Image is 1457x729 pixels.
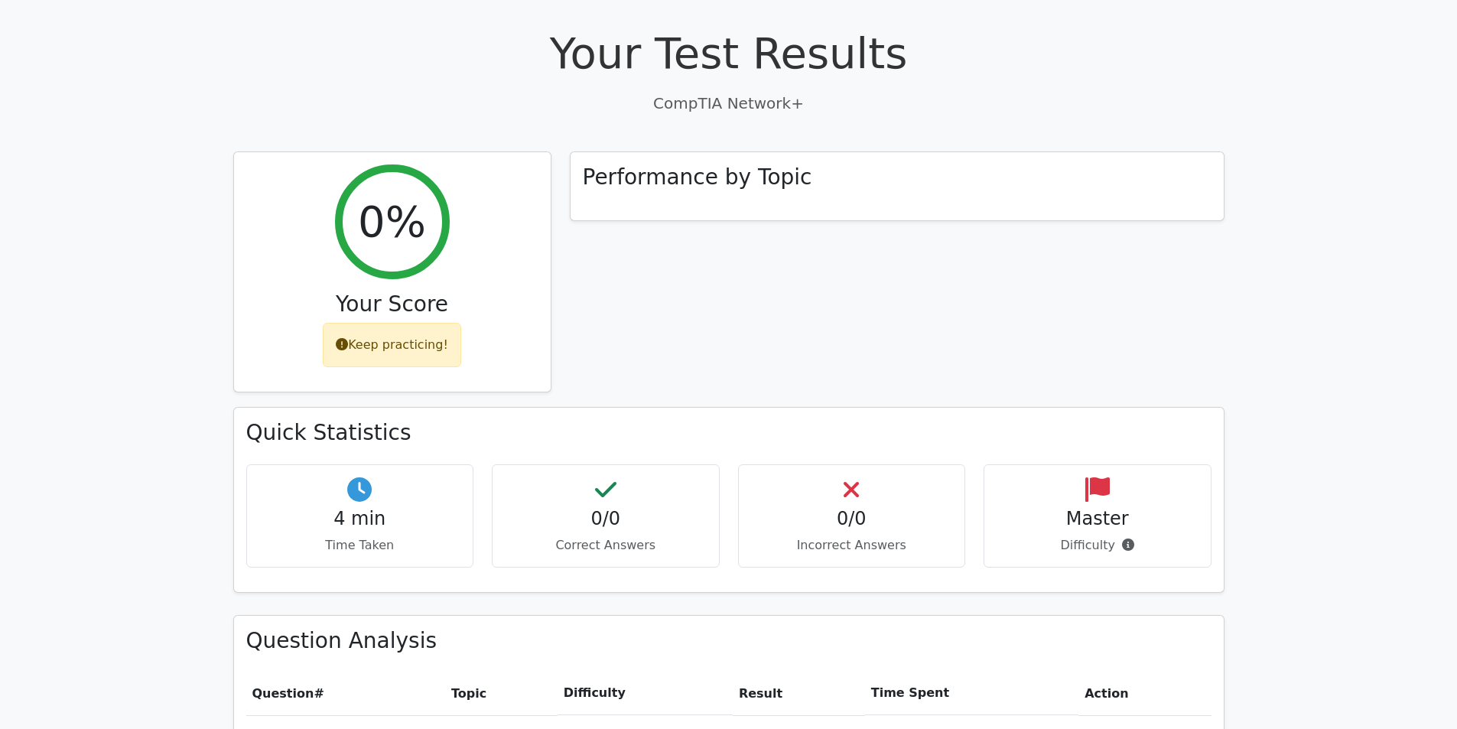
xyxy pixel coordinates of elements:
th: # [246,672,445,715]
h1: Your Test Results [233,28,1224,79]
h3: Your Score [246,291,538,317]
th: Result [733,672,865,715]
h4: 0/0 [505,508,707,530]
p: CompTIA Network+ [233,92,1224,115]
h3: Performance by Topic [583,164,812,190]
h3: Quick Statistics [246,420,1211,446]
p: Incorrect Answers [751,536,953,555]
p: Correct Answers [505,536,707,555]
th: Time Spent [865,672,1078,715]
h4: 0/0 [751,508,953,530]
div: Keep practicing! [323,323,461,367]
h4: Master [997,508,1198,530]
p: Time Taken [259,536,461,555]
span: Question [252,686,314,701]
th: Action [1078,672,1211,715]
h4: 4 min [259,508,461,530]
th: Topic [445,672,558,715]
h3: Question Analysis [246,628,1211,654]
p: Difficulty [997,536,1198,555]
th: Difficulty [558,672,733,715]
h2: 0% [358,196,426,247]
